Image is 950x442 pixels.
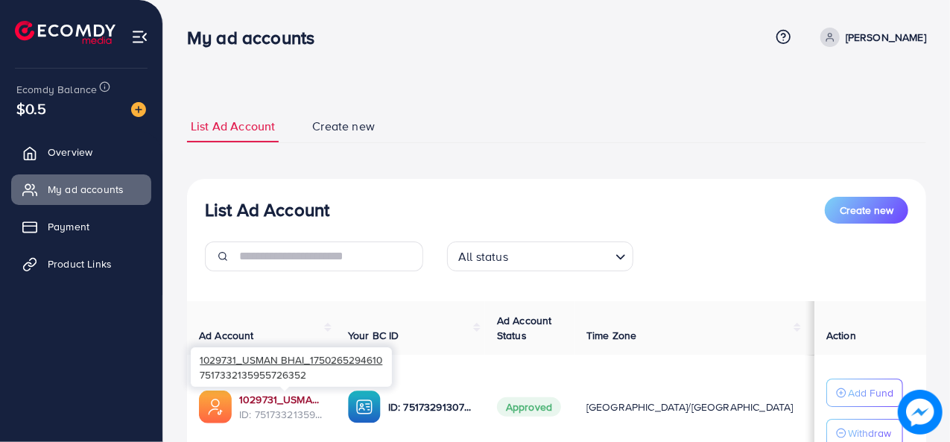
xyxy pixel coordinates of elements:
span: $0.5 [16,98,47,119]
a: My ad accounts [11,174,151,204]
span: My ad accounts [48,182,124,197]
img: menu [131,28,148,45]
h3: List Ad Account [205,199,329,221]
a: 1029731_USMAN BHAI_1750265294610 [239,392,324,407]
img: image [899,391,942,434]
span: Approved [497,397,561,417]
p: [PERSON_NAME] [846,28,926,46]
div: 7517332135955726352 [191,347,392,387]
span: Action [826,328,856,343]
input: Search for option [513,243,609,268]
a: Overview [11,137,151,167]
span: All status [455,246,511,268]
button: Add Fund [826,379,903,407]
a: Product Links [11,249,151,279]
span: Overview [48,145,92,160]
img: ic-ba-acc.ded83a64.svg [348,391,381,423]
span: [GEOGRAPHIC_DATA]/[GEOGRAPHIC_DATA] [586,400,794,414]
span: Create new [312,118,375,135]
a: [PERSON_NAME] [814,28,926,47]
span: Create new [840,203,893,218]
span: Ad Account [199,328,254,343]
img: logo [15,21,115,44]
button: Create new [825,197,908,224]
span: List Ad Account [191,118,275,135]
h3: My ad accounts [187,27,326,48]
span: Ecomdy Balance [16,82,97,97]
div: Search for option [447,241,633,271]
span: Product Links [48,256,112,271]
span: Ad Account Status [497,313,552,343]
span: ID: 7517332135955726352 [239,407,324,422]
img: ic-ads-acc.e4c84228.svg [199,391,232,423]
p: ID: 7517329130770677768 [388,398,473,416]
span: Time Zone [586,328,636,343]
p: Withdraw [848,424,891,442]
span: 1029731_USMAN BHAI_1750265294610 [200,353,382,367]
span: Your BC ID [348,328,399,343]
span: Payment [48,219,89,234]
p: Add Fund [848,384,893,402]
a: Payment [11,212,151,241]
img: image [131,102,146,117]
